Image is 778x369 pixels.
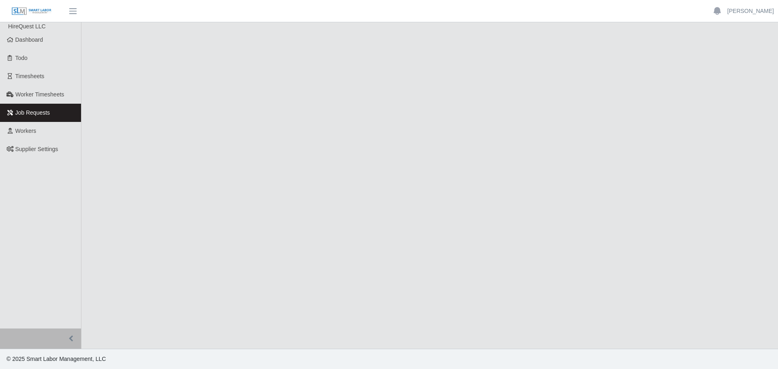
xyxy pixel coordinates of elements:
[15,128,36,134] span: Workers
[15,91,64,98] span: Worker Timesheets
[15,36,43,43] span: Dashboard
[15,146,58,152] span: Supplier Settings
[11,7,52,16] img: SLM Logo
[15,73,45,79] span: Timesheets
[6,356,106,362] span: © 2025 Smart Labor Management, LLC
[727,7,774,15] a: [PERSON_NAME]
[8,23,46,30] span: HireQuest LLC
[15,109,50,116] span: Job Requests
[15,55,28,61] span: Todo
